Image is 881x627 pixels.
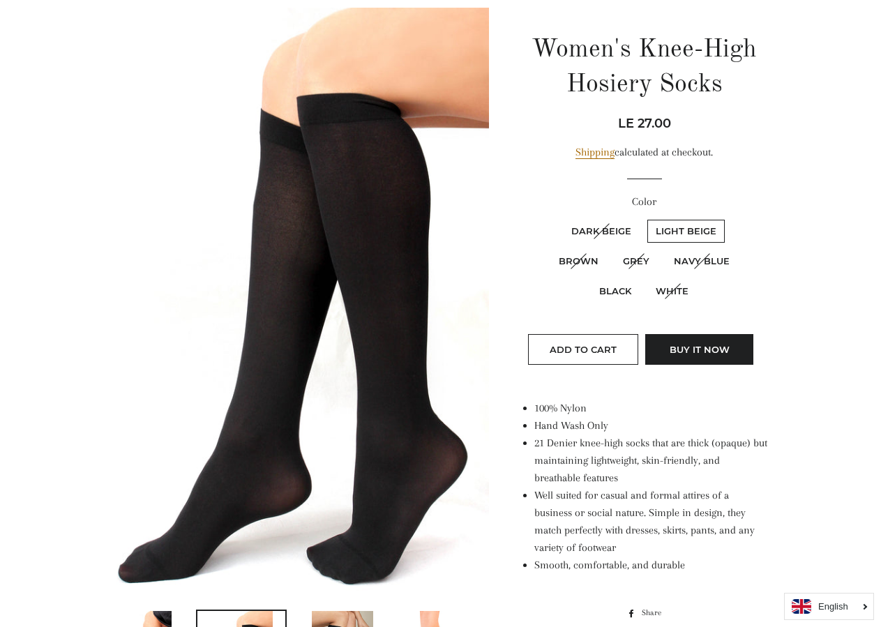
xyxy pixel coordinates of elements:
[534,559,685,571] span: Smooth, comfortable, and durable
[618,116,671,131] span: LE 27.00
[591,280,640,303] label: Black
[96,8,490,598] img: Women's Knee-High Hosiery Socks
[575,146,615,159] a: Shipping
[550,344,617,355] span: Add to Cart
[665,250,738,273] label: Navy Blue
[520,193,768,211] label: Color
[534,437,767,484] span: 21 Denier knee-high socks that are thick (opaque) but maintaining lightweight, skin-friendly, and...
[642,605,668,621] span: Share
[534,402,587,414] span: 100% Nylon
[534,419,608,432] span: Hand Wash Only
[818,602,848,611] i: English
[520,144,768,161] div: calculated at checkout.
[534,489,755,554] span: Well suited for casual and formal attires of a business or social nature. Simple in design, they ...
[645,334,753,365] button: Buy it now
[647,280,697,303] label: White
[563,220,640,243] label: Dark Beige
[792,599,866,614] a: English
[528,334,638,365] button: Add to Cart
[615,250,658,273] label: Grey
[550,250,607,273] label: Brown
[520,33,768,103] h1: Women's Knee-High Hosiery Socks
[647,220,725,243] label: Light Beige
